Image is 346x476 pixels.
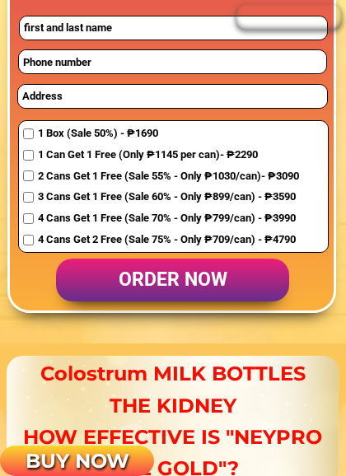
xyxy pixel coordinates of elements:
[19,50,326,72] input: Phone number
[18,85,327,107] input: Address
[38,231,299,249] span: 4 Cans Get 2 Free (Sale 75% - Only ₱709/can) - ₱4790
[38,189,299,206] span: 3 Cans Get 1 Free (Sale 60% - Only ₱899/can) - ₱3590
[38,147,299,164] span: 1 Can Get 1 Free (Only ₱1145 per can)- ₱2290
[38,125,299,142] span: 1 Box (Sale 50%) - ₱1690
[20,16,327,39] input: first and last name
[56,259,290,301] p: order now
[38,168,299,185] span: 2 Cans Get 1 Free (Sale 55% - Only ₱1030/can)- ₱3090
[38,210,299,227] span: 4 Cans Get 1 Free (Sale 70% - Only ₱799/can) - ₱3990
